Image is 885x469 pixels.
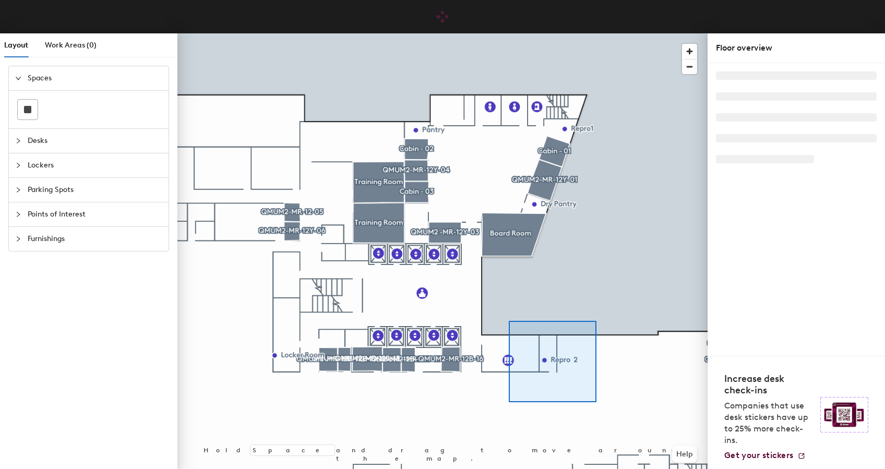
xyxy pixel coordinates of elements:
span: Points of Interest [28,202,162,226]
span: collapsed [15,138,21,144]
img: Sticker logo [820,397,868,432]
span: collapsed [15,236,21,242]
span: Parking Spots [28,178,162,202]
span: expanded [15,75,21,81]
span: Spaces [28,66,162,90]
span: Layout [4,41,28,50]
p: Companies that use desk stickers have up to 25% more check-ins. [724,400,814,446]
span: collapsed [15,187,21,193]
a: Get your stickers [724,450,806,461]
span: collapsed [15,162,21,169]
span: Lockers [28,153,162,177]
span: collapsed [15,211,21,218]
span: Furnishings [28,227,162,251]
h4: Increase desk check-ins [724,373,814,396]
div: Floor overview [716,42,877,54]
span: Work Areas (0) [45,41,97,50]
span: Desks [28,129,162,153]
button: Help [672,446,697,463]
span: Get your stickers [724,450,793,460]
